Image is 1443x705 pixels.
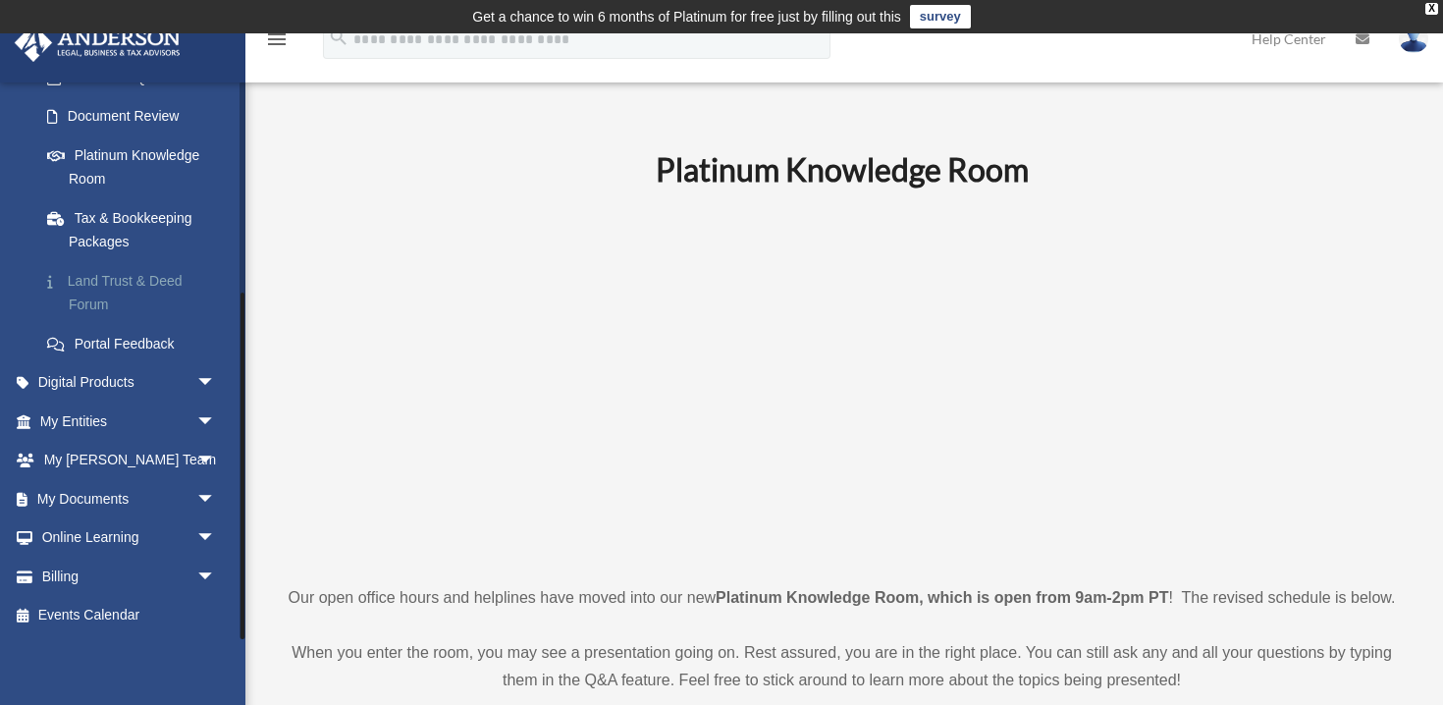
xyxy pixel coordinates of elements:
span: arrow_drop_down [196,518,236,559]
a: My Entitiesarrow_drop_down [14,402,245,441]
i: search [328,27,349,48]
i: menu [265,27,289,51]
img: User Pic [1399,25,1428,53]
a: My Documentsarrow_drop_down [14,479,245,518]
a: My [PERSON_NAME] Teamarrow_drop_down [14,441,245,480]
span: arrow_drop_down [196,479,236,519]
a: Tax & Bookkeeping Packages [27,198,245,261]
img: Anderson Advisors Platinum Portal [9,24,187,62]
a: Events Calendar [14,596,245,635]
a: Portal Feedback [27,324,245,363]
a: Document Review [27,97,245,136]
div: Get a chance to win 6 months of Platinum for free just by filling out this [472,5,901,28]
a: Land Trust & Deed Forum [27,261,245,324]
span: arrow_drop_down [196,363,236,404]
a: Platinum Knowledge Room [27,136,236,198]
span: arrow_drop_down [196,557,236,597]
iframe: 231110_Toby_KnowledgeRoom [548,216,1137,548]
p: Our open office hours and helplines have moved into our new ! The revised schedule is below. [280,584,1404,612]
span: arrow_drop_down [196,402,236,442]
div: close [1425,3,1438,15]
a: Online Learningarrow_drop_down [14,518,245,558]
a: menu [265,34,289,51]
a: survey [910,5,971,28]
span: arrow_drop_down [196,441,236,481]
a: Billingarrow_drop_down [14,557,245,596]
p: When you enter the room, you may see a presentation going on. Rest assured, you are in the right ... [280,639,1404,694]
b: Platinum Knowledge Room [656,150,1029,189]
a: Digital Productsarrow_drop_down [14,363,245,403]
strong: Platinum Knowledge Room, which is open from 9am-2pm PT [716,589,1168,606]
